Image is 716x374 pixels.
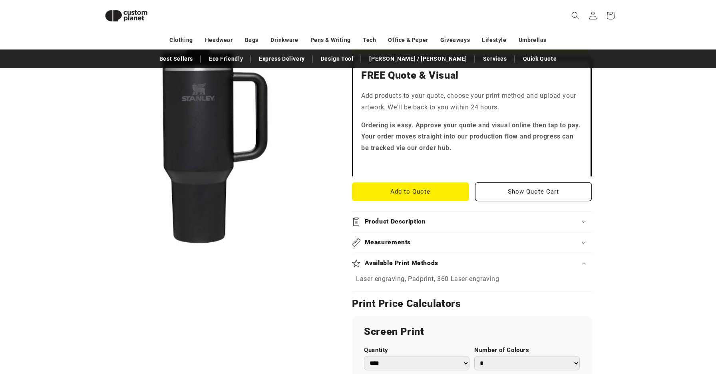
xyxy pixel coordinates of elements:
span: Laser engraving, Padprint, 360 Laser engraving [356,275,499,283]
a: Best Sellers [155,52,197,66]
h2: Screen Print [364,325,580,338]
a: Bags [245,33,259,47]
h2: Available Print Methods [365,259,439,267]
a: Quick Quote [519,52,561,66]
summary: Product Description [352,212,592,232]
summary: Available Print Methods [352,253,592,273]
a: Tech [363,33,376,47]
label: Quantity [364,346,469,354]
a: Clothing [169,33,193,47]
iframe: Customer reviews powered by Trustpilot [361,160,583,168]
a: Office & Paper [388,33,428,47]
label: Number of Colours [474,346,580,354]
img: Custom Planet [98,3,154,28]
strong: Ordering is easy. Approve your quote and visual online then tap to pay. Your order moves straight... [361,121,581,152]
a: Headwear [205,33,233,47]
h2: Print Price Calculators [352,297,592,310]
a: Lifestyle [482,33,506,47]
button: Show Quote Cart [475,182,592,201]
a: [PERSON_NAME] / [PERSON_NAME] [365,52,471,66]
a: Express Delivery [255,52,309,66]
summary: Search [567,7,584,24]
summary: Measurements [352,232,592,253]
a: Drinkware [270,33,298,47]
a: Umbrellas [519,33,547,47]
h2: FREE Quote & Visual [361,69,583,82]
h2: Measurements [365,238,411,247]
a: Design Tool [317,52,358,66]
a: Giveaways [440,33,470,47]
h2: Product Description [365,218,426,226]
iframe: Chat Widget [579,288,716,374]
a: Services [479,52,511,66]
a: Eco Friendly [205,52,247,66]
p: Add products to your quote, choose your print method and upload your artwork. We'll be back to yo... [361,90,583,113]
a: Pens & Writing [310,33,351,47]
button: Add to Quote [352,182,469,201]
media-gallery: Gallery Viewer [98,12,332,245]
